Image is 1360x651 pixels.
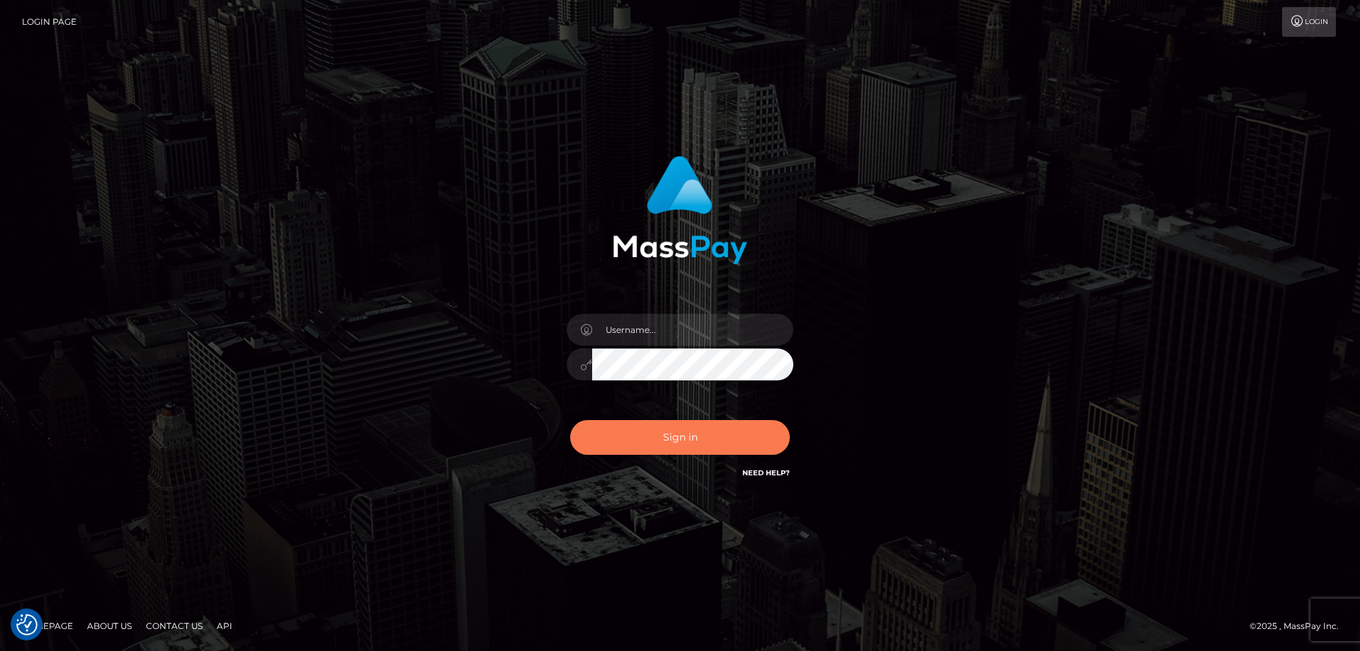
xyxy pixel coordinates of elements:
img: Revisit consent button [16,614,38,635]
a: API [211,615,238,637]
a: Need Help? [742,468,790,477]
div: © 2025 , MassPay Inc. [1249,618,1349,634]
a: About Us [81,615,137,637]
input: Username... [592,314,793,346]
a: Login [1282,7,1336,37]
img: MassPay Login [613,156,747,264]
a: Homepage [16,615,79,637]
a: Login Page [22,7,76,37]
button: Sign in [570,420,790,455]
button: Consent Preferences [16,614,38,635]
a: Contact Us [140,615,208,637]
